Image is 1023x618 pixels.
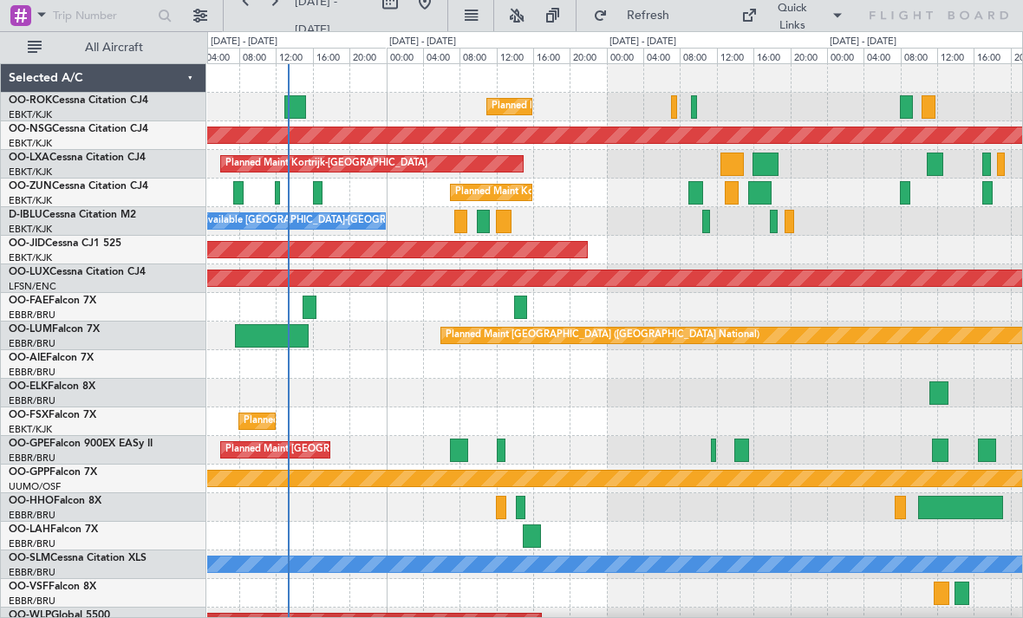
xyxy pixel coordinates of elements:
a: EBKT/KJK [9,137,52,150]
div: Planned Maint Kortrijk-[GEOGRAPHIC_DATA] [225,151,427,177]
a: LFSN/ENC [9,280,56,293]
div: 12:00 [717,48,753,63]
span: OO-AIE [9,353,46,363]
a: OO-LUMFalcon 7X [9,324,100,335]
span: Refresh [611,10,684,22]
div: 20:00 [791,48,827,63]
a: EBBR/BRU [9,452,55,465]
button: All Aircraft [19,34,188,62]
a: OO-GPPFalcon 7X [9,467,97,478]
a: EBBR/BRU [9,366,55,379]
a: EBBR/BRU [9,595,55,608]
div: 16:00 [313,48,349,63]
span: All Aircraft [45,42,183,54]
span: OO-FAE [9,296,49,306]
a: OO-LUXCessna Citation CJ4 [9,267,146,277]
a: EBBR/BRU [9,309,55,322]
div: 00:00 [827,48,863,63]
span: OO-VSF [9,582,49,592]
div: 12:00 [937,48,974,63]
div: 08:00 [680,48,716,63]
a: EBKT/KJK [9,108,52,121]
span: OO-GPP [9,467,49,478]
a: OO-ELKFalcon 8X [9,381,95,392]
a: EBBR/BRU [9,537,55,550]
span: OO-LXA [9,153,49,163]
a: OO-ZUNCessna Citation CJ4 [9,181,148,192]
a: OO-LAHFalcon 7X [9,524,98,535]
span: OO-GPE [9,439,49,449]
div: 20:00 [349,48,386,63]
div: A/C Unavailable [GEOGRAPHIC_DATA]-[GEOGRAPHIC_DATA] [171,208,447,234]
a: OO-SLMCessna Citation XLS [9,553,147,563]
div: Planned Maint [GEOGRAPHIC_DATA] ([GEOGRAPHIC_DATA] National) [446,322,759,348]
div: 16:00 [533,48,570,63]
a: OO-NSGCessna Citation CJ4 [9,124,148,134]
a: EBKT/KJK [9,251,52,264]
span: OO-HHO [9,496,54,506]
div: [DATE] - [DATE] [609,35,676,49]
a: OO-FSXFalcon 7X [9,410,96,420]
a: OO-ROKCessna Citation CJ4 [9,95,148,106]
a: EBBR/BRU [9,394,55,407]
div: 08:00 [239,48,276,63]
span: OO-LAH [9,524,50,535]
div: Planned Maint [GEOGRAPHIC_DATA] ([GEOGRAPHIC_DATA] National) [225,437,539,463]
a: D-IBLUCessna Citation M2 [9,210,136,220]
div: 20:00 [570,48,606,63]
div: 16:00 [974,48,1010,63]
a: OO-HHOFalcon 8X [9,496,101,506]
a: UUMO/OSF [9,480,61,493]
span: OO-ELK [9,381,48,392]
a: EBBR/BRU [9,566,55,579]
a: EBBR/BRU [9,509,55,522]
div: 12:00 [497,48,533,63]
span: OO-LUM [9,324,52,335]
span: OO-SLM [9,553,50,563]
div: 00:00 [387,48,423,63]
a: EBKT/KJK [9,166,52,179]
a: EBBR/BRU [9,337,55,350]
div: Planned Maint Kortrijk-[GEOGRAPHIC_DATA] [455,179,657,205]
div: Planned Maint Kortrijk-[GEOGRAPHIC_DATA] [492,94,694,120]
a: OO-FAEFalcon 7X [9,296,96,306]
div: [DATE] - [DATE] [389,35,456,49]
span: OO-ROK [9,95,52,106]
span: OO-NSG [9,124,52,134]
a: OO-VSFFalcon 8X [9,582,96,592]
span: OO-ZUN [9,181,52,192]
input: Trip Number [53,3,153,29]
div: 08:00 [901,48,937,63]
a: EBKT/KJK [9,194,52,207]
span: OO-JID [9,238,45,249]
div: 00:00 [607,48,643,63]
div: Planned Maint Kortrijk-[GEOGRAPHIC_DATA] [244,408,446,434]
div: 04:00 [863,48,900,63]
div: 04:00 [643,48,680,63]
a: OO-GPEFalcon 900EX EASy II [9,439,153,449]
div: [DATE] - [DATE] [830,35,896,49]
a: EBKT/KJK [9,223,52,236]
a: OO-AIEFalcon 7X [9,353,94,363]
div: 12:00 [276,48,312,63]
span: OO-LUX [9,267,49,277]
button: Refresh [585,2,689,29]
a: OO-JIDCessna CJ1 525 [9,238,121,249]
div: 04:00 [423,48,459,63]
a: EBKT/KJK [9,423,52,436]
button: Quick Links [733,2,852,29]
span: D-IBLU [9,210,42,220]
span: OO-FSX [9,410,49,420]
div: [DATE] - [DATE] [211,35,277,49]
a: OO-LXACessna Citation CJ4 [9,153,146,163]
div: 08:00 [459,48,496,63]
div: 16:00 [753,48,790,63]
div: 04:00 [203,48,239,63]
